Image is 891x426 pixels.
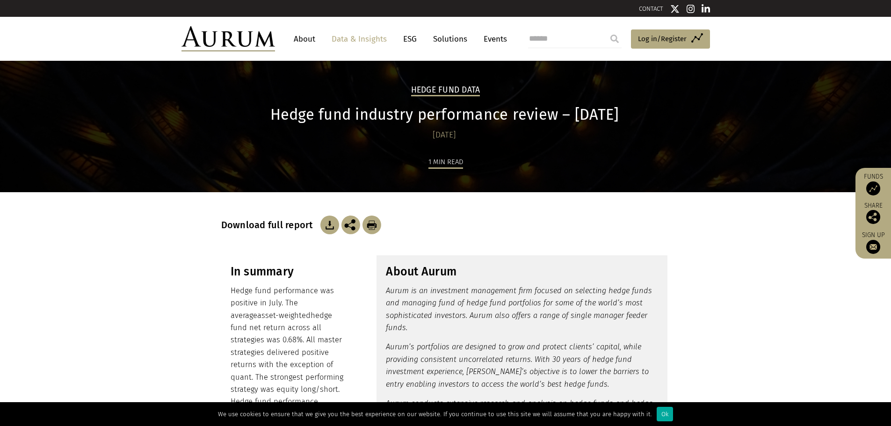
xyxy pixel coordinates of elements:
h1: Hedge fund industry performance review – [DATE] [221,106,668,124]
em: Aurum is an investment management firm focused on selecting hedge funds and managing fund of hedg... [386,286,652,332]
a: Solutions [428,30,472,48]
img: Linkedin icon [702,4,710,14]
img: Aurum [181,26,275,51]
span: asset-weighted [257,311,311,320]
img: Download Article [320,216,339,234]
div: Share [860,202,886,224]
em: Aurum’s portfolios are designed to grow and protect clients’ capital, while providing consistent ... [386,342,649,388]
img: Instagram icon [687,4,695,14]
input: Submit [605,29,624,48]
h3: In summary [231,265,347,279]
span: Log in/Register [638,33,687,44]
a: About [289,30,320,48]
img: Access Funds [866,181,880,195]
a: Events [479,30,507,48]
a: Sign up [860,231,886,254]
img: Twitter icon [670,4,680,14]
img: Sign up to our newsletter [866,240,880,254]
h3: Download full report [221,219,318,231]
a: ESG [398,30,421,48]
div: Ok [657,407,673,421]
img: Download Article [362,216,381,234]
h3: About Aurum [386,265,658,279]
h2: Hedge Fund Data [411,85,480,96]
a: Funds [860,173,886,195]
div: 1 min read [428,156,463,169]
img: Share this post [866,210,880,224]
img: Share this post [341,216,360,234]
a: Log in/Register [631,29,710,49]
a: CONTACT [639,5,663,12]
div: [DATE] [221,129,668,142]
a: Data & Insights [327,30,391,48]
